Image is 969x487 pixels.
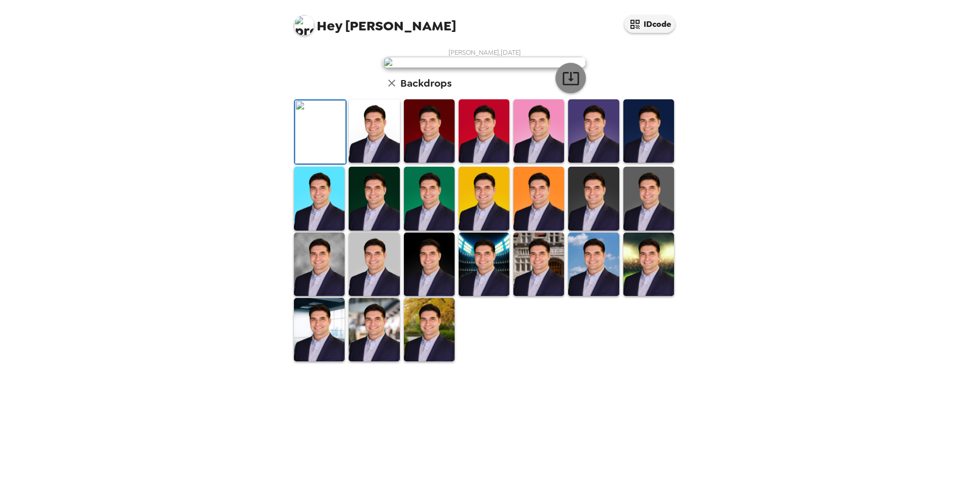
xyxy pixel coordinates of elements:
[449,48,521,57] span: [PERSON_NAME] , [DATE]
[624,15,675,33] button: IDcode
[294,15,314,35] img: profile pic
[383,57,586,68] img: user
[317,17,342,35] span: Hey
[294,10,456,33] span: [PERSON_NAME]
[400,75,452,91] h6: Backdrops
[295,100,346,164] img: Original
